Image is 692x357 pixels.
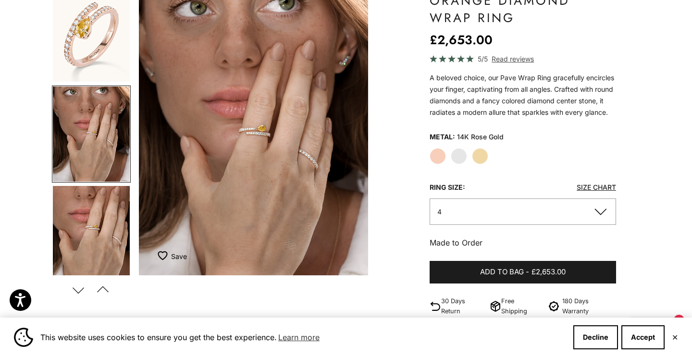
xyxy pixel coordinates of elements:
summary: PRODUCT DETAILS [430,317,616,352]
span: 5/5 [478,53,488,64]
button: Go to item 4 [52,86,131,183]
p: 30 Days Return [441,296,486,316]
sale-price: £2,653.00 [430,30,493,49]
button: Add to bag-£2,653.00 [430,261,616,284]
a: 5/5 Read reviews [430,53,616,64]
div: A beloved choice, our Pave Wrap Ring gracefully encircles your finger, captivating from all angle... [430,72,616,118]
button: 4 [430,198,616,225]
p: Free Shipping [501,296,542,316]
button: Decline [573,325,618,349]
img: Cookie banner [14,328,33,347]
button: Accept [621,325,665,349]
span: £2,653.00 [531,266,566,278]
img: #YellowGold #RoseGold #WhiteGold [53,186,130,281]
img: wishlist [158,251,171,260]
variant-option-value: 14K Rose Gold [457,130,504,144]
span: 4 [437,208,442,216]
span: Add to bag [480,266,524,278]
button: Add to Wishlist [158,246,187,266]
button: Close [672,334,678,340]
img: #YellowGold #RoseGold #WhiteGold [53,86,130,182]
span: This website uses cookies to ensure you get the best experience. [40,330,566,345]
p: 180 Days Warranty [562,296,616,316]
a: Learn more [277,330,321,345]
span: Read reviews [492,53,534,64]
legend: Metal: [430,130,455,144]
a: Size Chart [577,183,616,191]
button: Go to item 5 [52,185,131,282]
p: Made to Order [430,236,616,249]
legend: Ring Size: [430,180,465,195]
